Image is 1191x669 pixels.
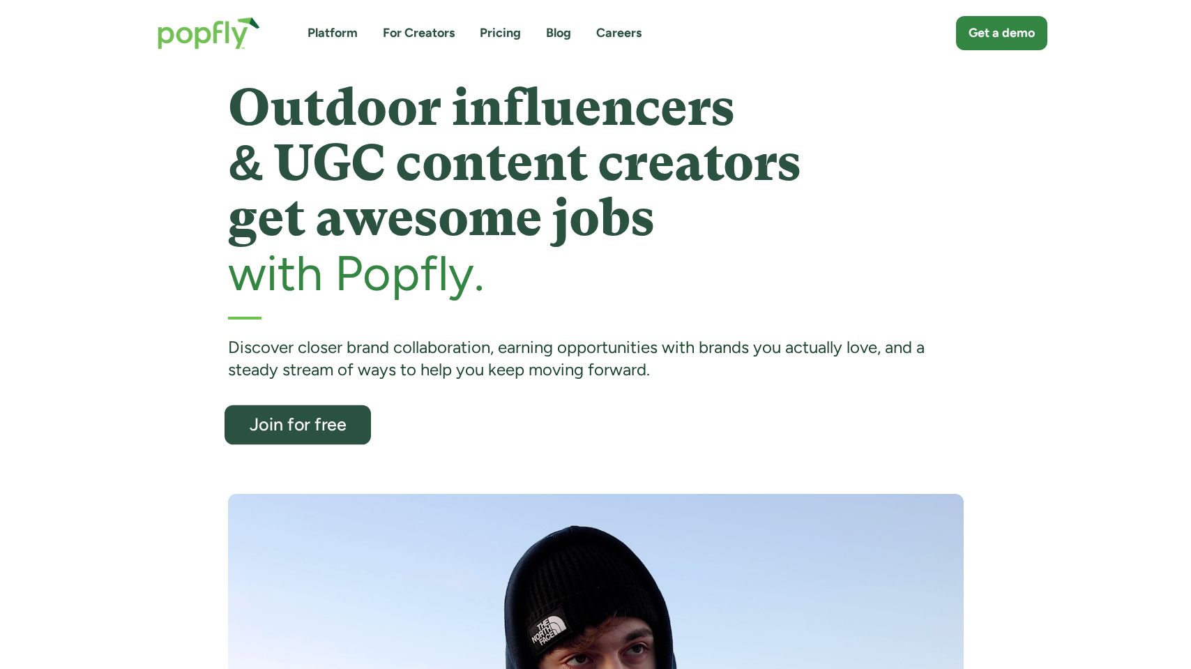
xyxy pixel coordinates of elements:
[228,336,964,382] div: Discover closer brand collaboration, earning opportunities with brands you actually love, and a s...
[596,24,642,42] a: Careers
[228,246,964,300] h2: with Popfly.
[144,3,274,63] a: home
[480,24,521,42] a: Pricing
[225,405,371,445] a: Join for free
[969,24,1035,42] div: Get a demo
[308,24,358,42] a: Platform
[228,80,964,246] h1: Outdoor influencers & UGC content creators get awesome jobs
[546,24,571,42] a: Blog
[237,416,357,434] div: Join for free
[956,16,1047,50] a: Get a demo
[383,24,455,42] a: For Creators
